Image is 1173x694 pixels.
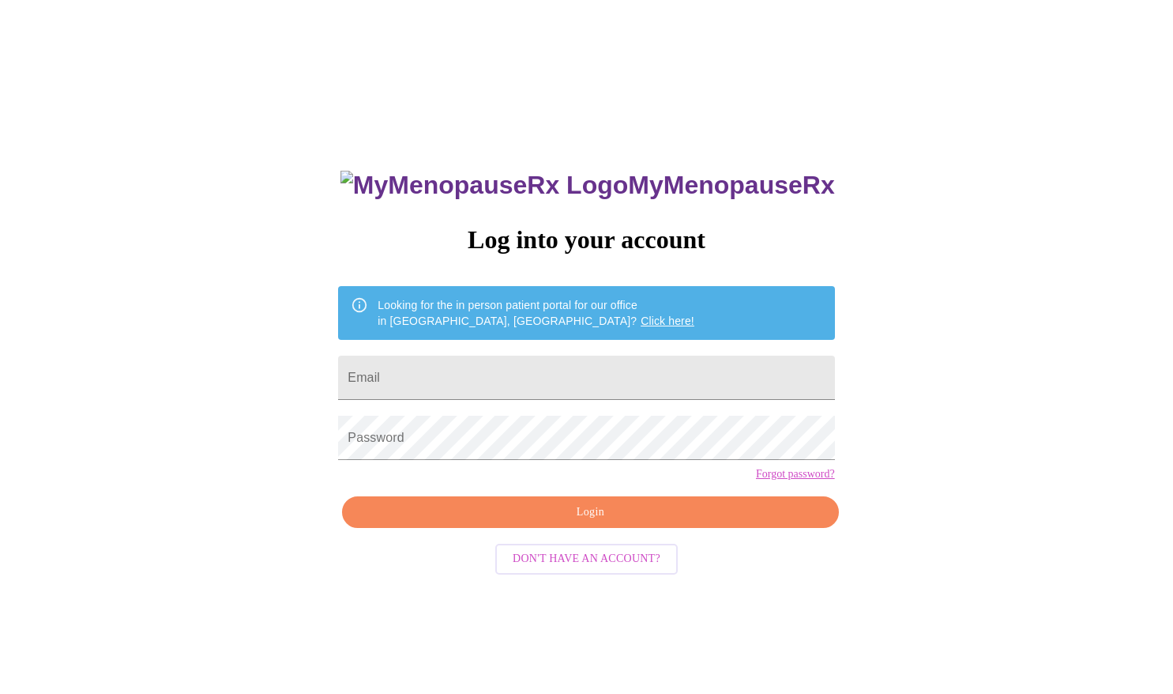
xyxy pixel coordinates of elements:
[495,544,678,575] button: Don't have an account?
[340,171,835,200] h3: MyMenopauseRx
[513,549,660,569] span: Don't have an account?
[342,496,838,529] button: Login
[641,315,694,327] a: Click here!
[340,171,628,200] img: MyMenopauseRx Logo
[756,468,835,481] a: Forgot password?
[491,551,682,564] a: Don't have an account?
[378,291,694,335] div: Looking for the in person patient portal for our office in [GEOGRAPHIC_DATA], [GEOGRAPHIC_DATA]?
[360,503,820,522] span: Login
[338,225,834,255] h3: Log into your account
